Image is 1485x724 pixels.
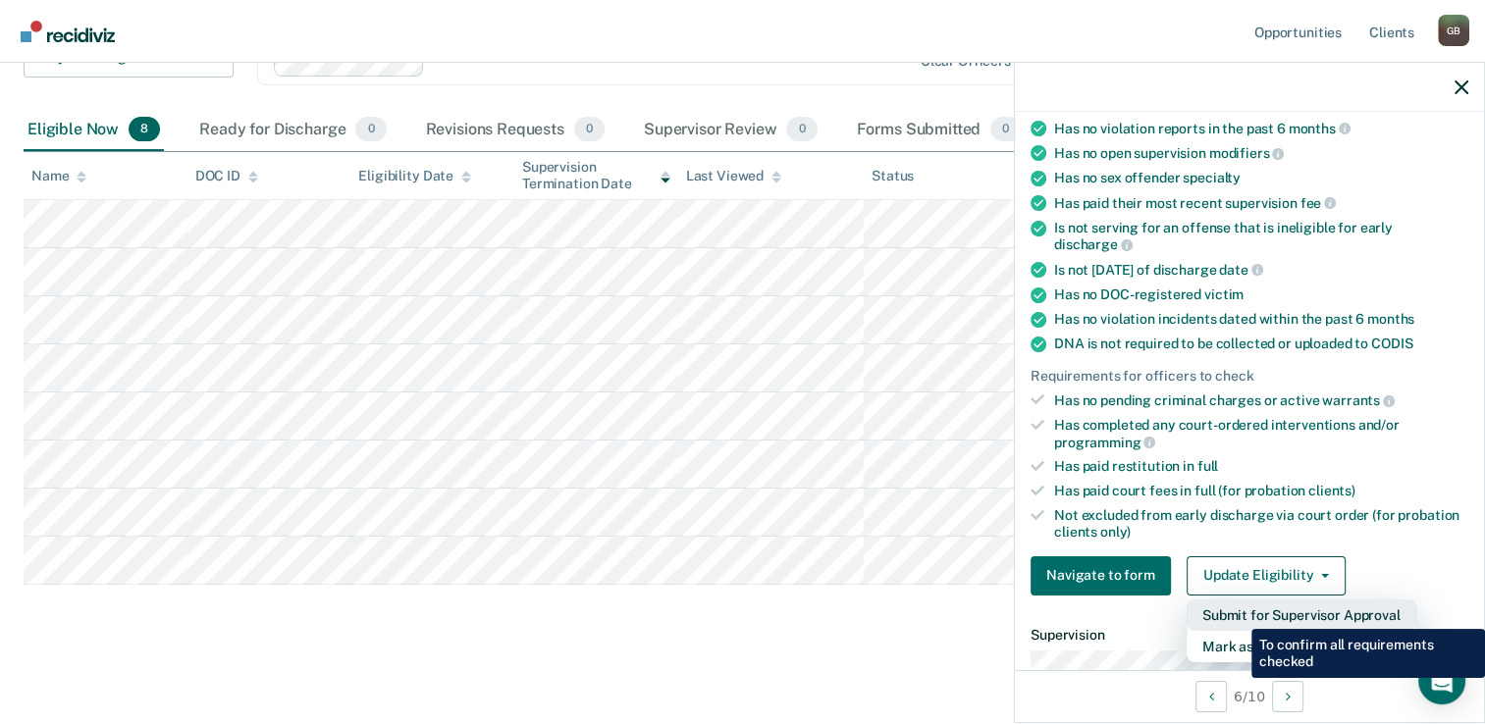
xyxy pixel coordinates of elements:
div: Is not serving for an offense that is ineligible for early [1054,220,1468,253]
button: Navigate to form [1031,556,1171,595]
span: 0 [574,117,605,142]
button: Mark as Ineligible [1187,631,1416,662]
span: months [1367,311,1414,327]
a: Navigate to form link [1031,556,1179,595]
div: Has no pending criminal charges or active [1054,391,1468,409]
button: Submit for Supervisor Approval [1187,599,1416,631]
div: Has paid court fees in full (for probation [1054,483,1468,499]
span: modifiers [1209,145,1285,161]
span: full [1197,458,1218,474]
div: Has paid restitution in [1054,458,1468,475]
div: Has no sex offender [1054,170,1468,186]
div: Eligibility Date [358,168,471,184]
div: Is not [DATE] of discharge [1054,261,1468,279]
div: 6 / 10 [1015,670,1484,722]
img: Recidiviz [21,21,115,42]
div: Has no open supervision [1054,144,1468,162]
div: Last Viewed [686,168,781,184]
div: Supervisor Review [640,109,822,152]
div: DOC ID [195,168,258,184]
button: Update Eligibility [1187,556,1346,595]
div: Has no violation incidents dated within the past 6 [1054,311,1468,328]
div: Has completed any court-ordered interventions and/or [1054,417,1468,450]
div: Has paid their most recent supervision [1054,194,1468,212]
span: victim [1204,286,1244,302]
span: clients) [1308,483,1355,498]
div: Open Intercom Messenger [1418,657,1465,704]
div: Name [31,168,86,184]
span: discharge [1054,236,1133,252]
span: 0 [355,117,386,142]
span: 0 [990,117,1021,142]
span: months [1289,121,1351,136]
div: Revisions Requests [422,109,609,152]
div: Has no violation reports in the past 6 [1054,120,1468,137]
span: CODIS [1371,336,1412,351]
div: Forms Submitted [853,109,1026,152]
span: specialty [1183,170,1241,185]
div: Requirements for officers to check [1031,368,1468,385]
span: date [1219,262,1262,278]
div: DNA is not required to be collected or uploaded to [1054,336,1468,352]
span: only) [1100,524,1131,540]
div: Has no DOC-registered [1054,286,1468,303]
div: G B [1438,15,1469,46]
button: Next Opportunity [1272,681,1303,712]
span: 0 [786,117,817,142]
div: Status [872,168,914,184]
span: programming [1054,435,1155,450]
span: warrants [1322,392,1395,408]
button: Profile dropdown button [1438,15,1469,46]
button: Previous Opportunity [1195,681,1227,712]
div: Supervision Termination Date [522,159,670,192]
dt: Supervision [1031,627,1468,644]
div: Eligible Now [24,109,164,152]
div: Ready for Discharge [195,109,390,152]
div: Not excluded from early discharge via court order (for probation clients [1054,507,1468,541]
span: 8 [129,117,160,142]
span: fee [1300,195,1336,211]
